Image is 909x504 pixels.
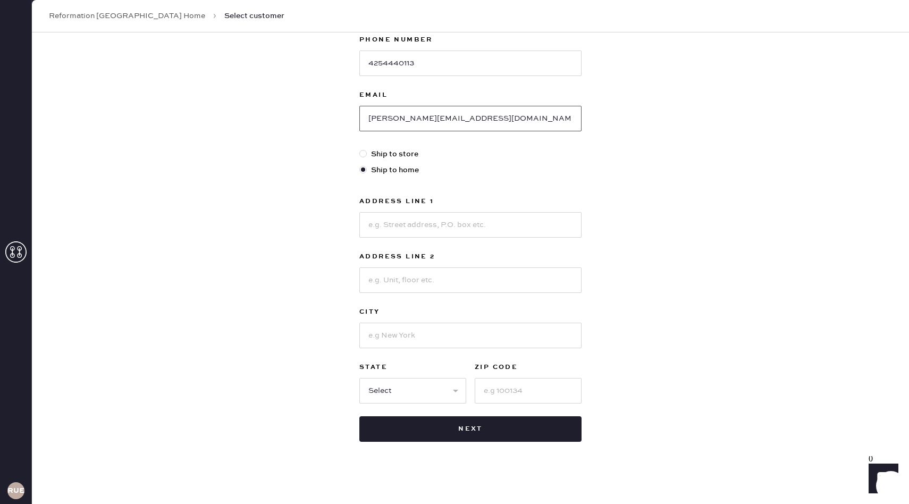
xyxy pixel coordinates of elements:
[359,267,582,293] input: e.g. Unit, floor etc.
[359,106,582,131] input: e.g. john@doe.com
[475,361,582,374] label: ZIP Code
[359,148,582,160] label: Ship to store
[359,416,582,442] button: Next
[359,323,582,348] input: e.g New York
[359,33,582,46] label: Phone Number
[359,250,582,263] label: Address Line 2
[49,11,205,21] a: Reformation [GEOGRAPHIC_DATA] Home
[475,378,582,404] input: e.g 100134
[359,195,582,208] label: Address Line 1
[359,89,582,102] label: Email
[359,51,582,76] input: e.g (XXX) XXXXXX
[359,212,582,238] input: e.g. Street address, P.O. box etc.
[224,11,284,21] span: Select customer
[359,361,466,374] label: State
[7,487,24,494] h3: RUESA
[858,456,904,502] iframe: Front Chat
[359,164,582,176] label: Ship to home
[359,306,582,318] label: City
